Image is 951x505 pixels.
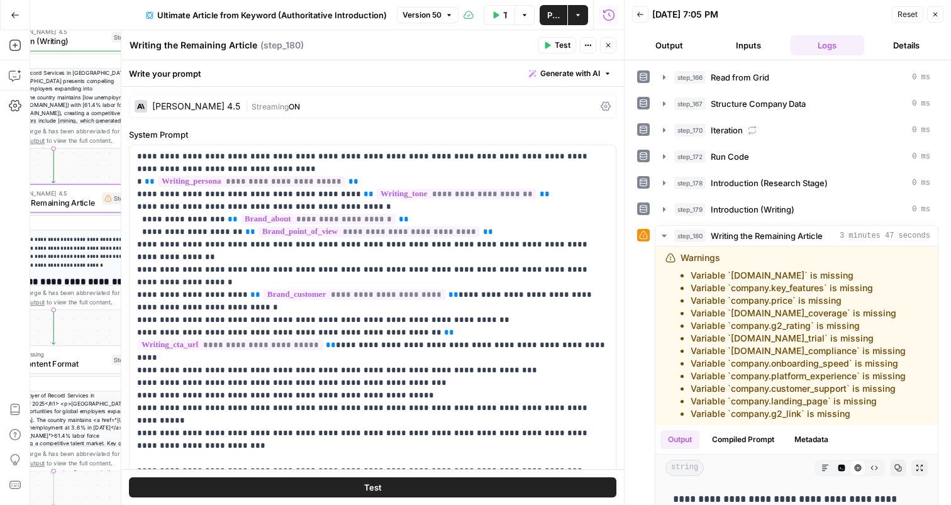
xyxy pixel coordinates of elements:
li: Variable `company.g2_link` is missing [691,408,906,420]
div: Step 175 [112,354,140,365]
span: 0 ms [912,177,930,189]
li: Variable `company.customer_support` is missing [691,382,906,395]
span: 0 ms [912,204,930,215]
span: | [245,99,252,112]
li: Variable `[DOMAIN_NAME]_coverage` is missing [691,307,906,319]
button: Test [538,37,576,53]
div: Warnings [681,252,906,420]
span: step_180 [674,230,706,242]
span: Introduction (Research Stage) [711,177,828,189]
span: Ultimate Article from Keyword (Authoritative Introduction) [157,9,387,21]
span: Structure Company Data [711,97,806,110]
li: Variable `company.onboarding_speed` is missing [691,357,906,370]
span: Test [555,40,570,51]
label: System Prompt [129,128,616,141]
span: step_170 [674,124,706,136]
span: 3 minutes 47 seconds [840,230,930,241]
button: 0 ms [655,67,938,87]
span: step_179 [674,203,706,216]
button: Generate with AI [524,65,616,82]
li: Variable `[DOMAIN_NAME]` is missing [691,269,906,282]
span: ON [289,102,300,111]
li: Variable `company.landing_page` is missing [691,395,906,408]
button: Metadata [787,430,836,449]
button: Publish [540,5,567,25]
span: Reset [898,9,918,20]
span: Introduction (Writing) [711,203,794,216]
g: Edge from step_180 to step_175 [52,310,55,345]
span: 0 ms [912,98,930,109]
div: Write your prompt [121,60,624,86]
button: 0 ms [655,94,938,114]
div: [PERSON_NAME] 4.5 [152,102,240,111]
textarea: Writing the Remaining Article [130,39,257,52]
button: Test Data [484,5,514,25]
button: 0 ms [655,120,938,140]
span: 0 ms [912,125,930,136]
li: Variable `company.platform_experience` is missing [691,370,906,382]
button: 0 ms [655,173,938,193]
span: step_167 [674,97,706,110]
div: Step 180 [103,192,140,204]
button: Ultimate Article from Keyword (Authoritative Introduction) [138,5,394,25]
span: step_172 [674,150,706,163]
span: string [665,460,704,476]
span: step_178 [674,177,706,189]
span: Read from Grid [711,71,769,84]
button: 0 ms [655,147,938,167]
button: Version 50 [397,7,459,23]
button: Test [129,477,616,497]
li: Variable `[DOMAIN_NAME]_compliance` is missing [691,345,906,357]
span: Writing the Remaining Article [711,230,823,242]
span: 0 ms [912,151,930,162]
button: Details [869,35,943,55]
span: Iteration [711,124,743,136]
li: Variable `company.price` is missing [691,294,906,307]
button: Inputs [711,35,786,55]
span: Test [364,481,382,494]
span: ( step_180 ) [260,39,304,52]
span: 0 ms [912,72,930,83]
button: Logs [791,35,865,55]
span: Run Code [711,150,749,163]
span: Streaming [252,102,289,111]
button: Output [660,430,699,449]
div: Step 179 [112,32,140,43]
span: Test Data [503,9,507,21]
button: Compiled Prompt [704,430,782,449]
button: 3 minutes 47 seconds [655,226,938,246]
g: Edge from step_179 to step_180 [52,148,55,183]
button: Reset [892,6,923,23]
button: Output [632,35,706,55]
span: Publish [547,9,560,21]
span: step_166 [674,71,706,84]
li: Variable `[DOMAIN_NAME]_trial` is missing [691,332,906,345]
li: Variable `company.key_features` is missing [691,282,906,294]
button: 0 ms [655,199,938,219]
span: Generate with AI [540,68,600,79]
span: Version 50 [403,9,442,21]
li: Variable `company.g2_rating` is missing [691,319,906,332]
